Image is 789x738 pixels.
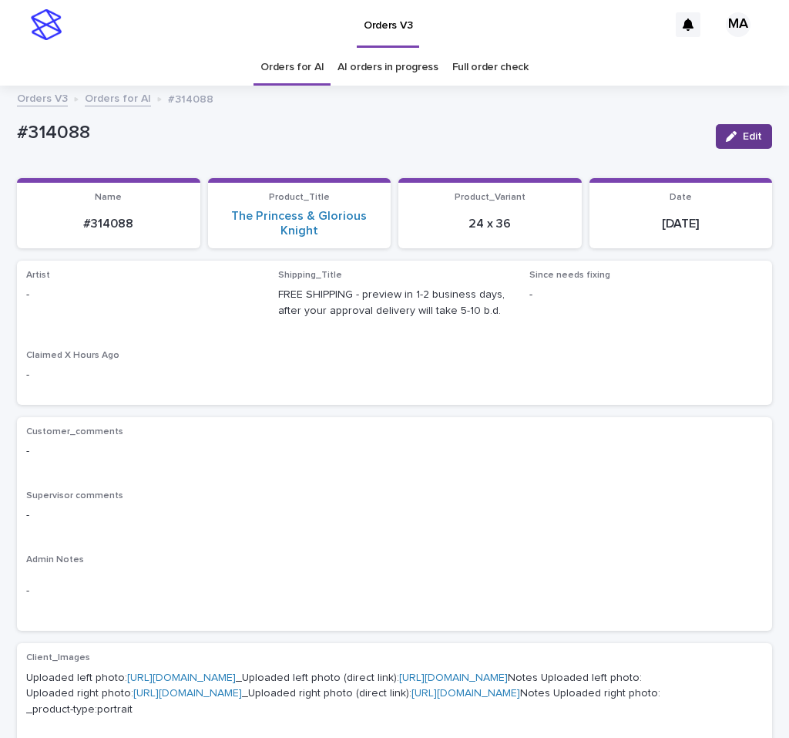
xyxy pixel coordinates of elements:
[17,122,703,144] p: #314088
[599,217,764,231] p: [DATE]
[399,672,508,683] a: [URL][DOMAIN_NAME]
[85,89,151,106] a: Orders for AI
[278,271,342,280] span: Shipping_Title
[26,367,260,383] p: -
[95,193,122,202] span: Name
[26,670,763,718] p: Uploaded left photo: _Uploaded left photo (direct link): Notes Uploaded left photo: Uploaded righ...
[716,124,772,149] button: Edit
[26,443,763,460] p: -
[26,217,191,231] p: #314088
[408,217,572,231] p: 24 x 36
[26,555,84,564] span: Admin Notes
[529,287,763,303] p: -
[26,583,763,599] p: -
[26,507,763,524] p: -
[455,193,525,202] span: Product_Variant
[17,89,68,106] a: Orders V3
[411,688,520,699] a: [URL][DOMAIN_NAME]
[743,131,762,142] span: Edit
[278,287,512,319] p: FREE SHIPPING - preview in 1-2 business days, after your approval delivery will take 5-10 b.d.
[269,193,330,202] span: Product_Title
[168,89,213,106] p: #314088
[217,209,382,238] a: The Princess & Glorious Knight
[127,672,236,683] a: [URL][DOMAIN_NAME]
[26,491,123,500] span: Supervisor comments
[726,12,750,37] div: MA
[26,351,119,360] span: Claimed X Hours Ago
[26,271,50,280] span: Artist
[26,287,260,303] p: -
[31,9,62,40] img: stacker-logo-s-only.png
[529,271,610,280] span: Since needs fixing
[337,49,438,86] a: AI orders in progress
[260,49,324,86] a: Orders for AI
[452,49,529,86] a: Full order check
[26,653,90,662] span: Client_Images
[26,427,123,436] span: Customer_comments
[670,193,692,202] span: Date
[133,688,242,699] a: [URL][DOMAIN_NAME]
